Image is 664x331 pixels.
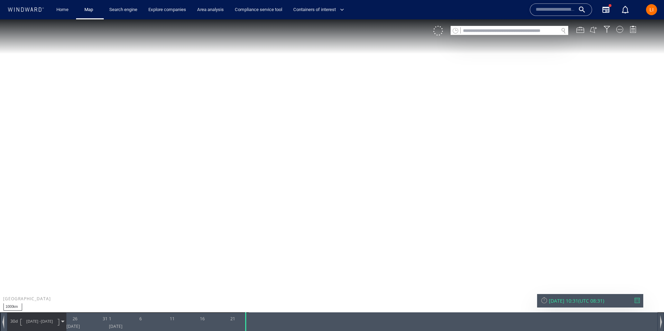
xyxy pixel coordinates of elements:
div: [DATE] [109,304,122,312]
span: Containers of interest [293,6,344,14]
div: 21 [230,293,235,304]
div: 1 [109,293,111,304]
div: Map Display [616,7,623,13]
div: [DATE] 10:31(UTC 08:31) [541,278,640,285]
button: LI [645,3,658,17]
div: Notification center [621,6,629,14]
a: Explore companies [146,4,189,16]
div: 6 [139,293,142,304]
div: 16 [200,293,205,304]
span: ( [578,278,580,285]
span: Path Length [9,299,19,305]
div: Legend [629,7,636,13]
a: Search engine [107,4,140,16]
a: Compliance service tool [232,4,285,16]
span: LI [649,7,654,12]
div: [DATE] 10:31 [549,278,578,285]
div: 30d[DATE] -[DATE] [7,293,66,311]
span: [DATE] - [26,299,41,304]
span: [DATE] [41,299,53,304]
iframe: Chat [635,300,659,326]
span: UTC 08:31 [580,278,603,285]
button: Map [79,4,101,16]
button: Containers of interest [290,4,350,16]
div: 11 [170,293,175,304]
div: Filter [603,7,610,13]
div: [DATE] [66,304,80,312]
a: Map [82,4,98,16]
div: Map Tools [577,7,584,14]
a: Home [54,4,71,16]
div: 1000km [3,284,22,291]
div: 31 [103,293,108,304]
div: Time: Thu Feb 23 2023 10:31:45 GMT+0200 (Israel Standard Time) [245,293,253,312]
div: [GEOGRAPHIC_DATA] [3,276,51,282]
button: Home [51,4,73,16]
button: Create an AOI. [590,7,597,14]
div: Click to show unselected vessels [433,7,443,16]
span: ) [603,278,604,285]
div: 26 [73,293,77,304]
div: Reset Time [541,277,548,284]
a: Area analysis [194,4,227,16]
